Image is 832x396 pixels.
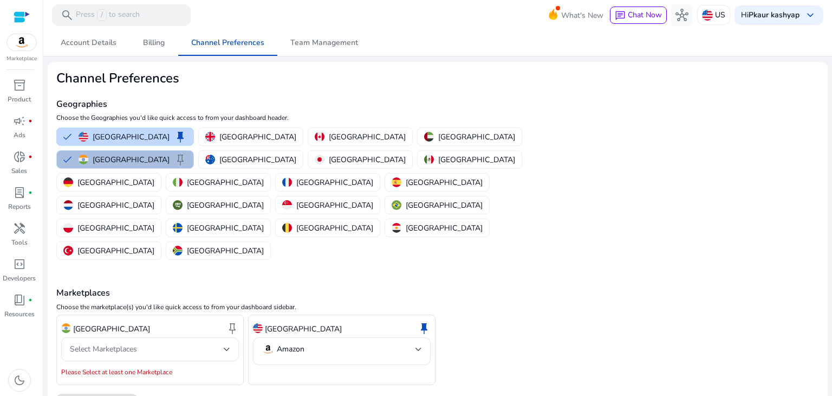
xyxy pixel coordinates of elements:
[610,7,667,24] button: chatChat Now
[11,238,28,247] p: Tools
[4,309,35,319] p: Resources
[28,298,32,302] span: fiber_manual_record
[671,4,693,26] button: hub
[205,132,215,142] img: uk.svg
[296,222,373,234] p: [GEOGRAPHIC_DATA]
[173,200,183,210] img: sa.svg
[615,10,626,21] span: chat
[406,200,483,211] p: [GEOGRAPHIC_DATA]
[13,258,26,271] span: code_blocks
[56,288,819,298] h4: Marketplaces
[282,223,292,233] img: be.svg
[191,39,264,47] span: Channel Preferences
[63,177,73,187] img: de.svg
[262,343,275,356] img: amazon.svg
[187,245,264,257] p: [GEOGRAPHIC_DATA]
[296,177,373,188] p: [GEOGRAPHIC_DATA]
[219,131,296,143] p: [GEOGRAPHIC_DATA]
[675,9,688,22] span: hub
[329,154,406,165] p: [GEOGRAPHIC_DATA]
[173,223,183,233] img: se.svg
[77,222,154,234] p: [GEOGRAPHIC_DATA]
[187,200,264,211] p: [GEOGRAPHIC_DATA]
[741,11,799,19] p: Hi
[28,155,32,159] span: fiber_manual_record
[749,10,799,20] b: Pkaur kashyap
[28,190,32,195] span: fiber_manual_record
[561,6,603,25] span: What's New
[290,39,358,47] span: Team Management
[61,366,239,376] mat-error: Please Select at least one Marketplace
[392,200,401,210] img: br.svg
[28,119,32,123] span: fiber_manual_record
[315,132,324,142] img: ca.svg
[628,10,662,20] span: Chat Now
[438,131,515,143] p: [GEOGRAPHIC_DATA]
[438,154,515,165] p: [GEOGRAPHIC_DATA]
[173,246,183,256] img: za.svg
[277,344,304,354] p: Amazon
[97,9,107,21] span: /
[219,154,296,165] p: [GEOGRAPHIC_DATA]
[77,177,154,188] p: [GEOGRAPHIC_DATA]
[702,10,713,21] img: us.svg
[315,155,324,164] img: jp.svg
[13,114,26,127] span: campaign
[173,177,183,187] img: it.svg
[804,9,817,22] span: keyboard_arrow_down
[13,293,26,306] span: book_4
[226,322,239,335] span: keep
[282,177,292,187] img: fr.svg
[13,186,26,199] span: lab_profile
[13,150,26,163] span: donut_small
[77,200,154,211] p: [GEOGRAPHIC_DATA]
[8,94,31,104] p: Product
[63,200,73,210] img: nl.svg
[424,155,434,164] img: mx.svg
[296,200,373,211] p: [GEOGRAPHIC_DATA]
[61,323,71,333] img: in.svg
[6,55,37,63] p: Marketplace
[8,202,31,212] p: Reports
[143,39,165,47] span: Billing
[406,177,483,188] p: [GEOGRAPHIC_DATA]
[3,273,36,283] p: Developers
[187,177,264,188] p: [GEOGRAPHIC_DATA]
[265,323,342,335] p: [GEOGRAPHIC_DATA]
[63,246,73,256] img: tr.svg
[418,322,431,335] span: keep
[392,177,401,187] img: es.svg
[329,131,406,143] p: [GEOGRAPHIC_DATA]
[13,374,26,387] span: dark_mode
[174,130,187,143] span: keep
[73,323,150,335] p: [GEOGRAPHIC_DATA]
[282,200,292,210] img: sg.svg
[187,222,264,234] p: [GEOGRAPHIC_DATA]
[174,153,187,166] span: keep
[77,245,154,257] p: [GEOGRAPHIC_DATA]
[205,155,215,164] img: au.svg
[93,154,170,165] p: [GEOGRAPHIC_DATA]
[13,222,26,235] span: handyman
[13,79,26,92] span: inventory_2
[70,344,137,354] span: Select Marketplaces
[61,9,74,22] span: search
[79,155,88,164] img: in.svg
[61,39,116,47] span: Account Details
[93,131,170,143] p: [GEOGRAPHIC_DATA]
[253,323,263,333] img: us.svg
[56,302,819,312] p: Choose the marketplace(s) you'd like quick access to from your dashboard sidebar.
[715,5,725,24] p: US
[56,113,565,123] p: Choose the Geographies you'd like quick access to from your dashboard header.
[63,223,73,233] img: pl.svg
[7,34,36,50] img: amazon.svg
[392,223,401,233] img: eg.svg
[79,132,88,142] img: us.svg
[11,166,27,176] p: Sales
[56,99,565,110] h4: Geographies
[76,9,140,21] p: Press to search
[424,132,434,142] img: ae.svg
[56,71,565,86] h2: Channel Preferences
[406,222,483,234] p: [GEOGRAPHIC_DATA]
[14,130,25,140] p: Ads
